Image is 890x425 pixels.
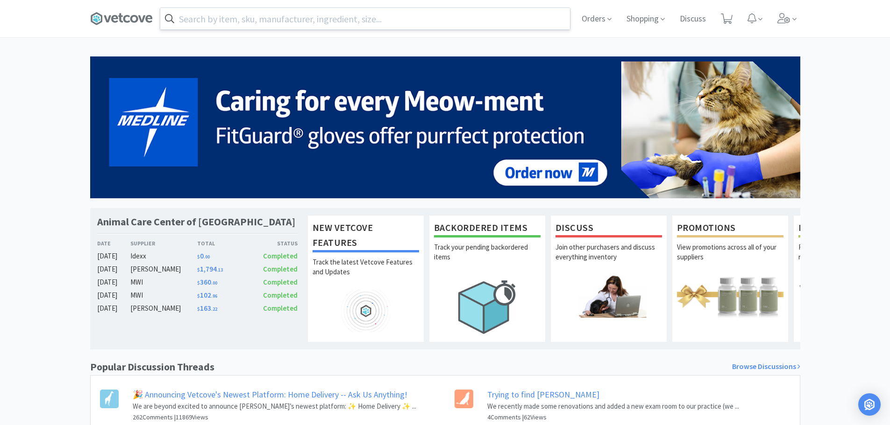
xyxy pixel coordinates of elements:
[90,56,800,198] img: 5b85490d2c9a43ef9873369d65f5cc4c_481.png
[97,303,298,314] a: [DATE][PERSON_NAME]$163.22Completed
[130,290,197,301] div: MWI
[197,306,200,312] span: $
[97,239,131,248] div: Date
[429,215,546,342] a: Backordered ItemsTrack your pending backordered items
[677,242,783,275] p: View promotions across all of your suppliers
[263,278,298,286] span: Completed
[672,215,789,342] a: PromotionsView promotions across all of your suppliers
[97,290,131,301] div: [DATE]
[434,220,541,237] h1: Backordered Items
[555,242,662,275] p: Join other purchasers and discuss everything inventory
[97,264,131,275] div: [DATE]
[97,277,298,288] a: [DATE]MWI$360.00Completed
[677,275,783,317] img: hero_promotions.png
[676,15,710,23] a: Discuss
[197,293,200,299] span: $
[197,278,217,286] span: 360
[555,275,662,317] img: hero_discuss.png
[97,251,298,262] a: [DATE]Idexx$0.00Completed
[263,251,298,260] span: Completed
[160,8,570,29] input: Search by item, sku, manufacturer, ingredient, size...
[211,280,217,286] span: . 00
[97,251,131,262] div: [DATE]
[197,254,200,260] span: $
[197,239,248,248] div: Total
[133,401,416,412] p: We are beyond excited to announce [PERSON_NAME]’s newest platform: ✨ Home Delivery ✨ ...
[204,254,210,260] span: . 00
[133,389,407,400] a: 🎉 Announcing Vetcove's Newest Platform: Home Delivery -- Ask Us Anything!
[263,291,298,300] span: Completed
[130,264,197,275] div: [PERSON_NAME]
[248,239,298,248] div: Status
[487,389,599,400] a: Trying to find [PERSON_NAME]
[97,277,131,288] div: [DATE]
[434,242,541,275] p: Track your pending backordered items
[217,267,223,273] span: . 13
[97,290,298,301] a: [DATE]MWI$102.96Completed
[130,251,197,262] div: Idexx
[197,267,200,273] span: $
[97,303,131,314] div: [DATE]
[197,280,200,286] span: $
[677,220,783,237] h1: Promotions
[197,265,223,273] span: 1,794
[307,215,424,342] a: New Vetcove FeaturesTrack the latest Vetcove Features and Updates
[263,265,298,273] span: Completed
[313,290,419,332] img: hero_feature_roadmap.png
[90,359,214,375] h1: Popular Discussion Threads
[130,239,197,248] div: Supplier
[133,412,416,422] h6: 262 Comments | 11869 Views
[313,220,419,252] h1: New Vetcove Features
[197,291,217,300] span: 102
[97,215,295,229] h1: Animal Care Center of [GEOGRAPHIC_DATA]
[130,303,197,314] div: [PERSON_NAME]
[487,412,739,422] h6: 4 Comments | 62 Views
[434,275,541,339] img: hero_backorders.png
[858,393,881,416] div: Open Intercom Messenger
[732,361,800,373] a: Browse Discussions
[263,304,298,313] span: Completed
[197,304,217,313] span: 163
[211,293,217,299] span: . 96
[555,220,662,237] h1: Discuss
[130,277,197,288] div: MWI
[211,306,217,312] span: . 22
[487,401,739,412] p: We recently made some renovations and added a new exam room to our practice (we ...
[197,251,210,260] span: 0
[313,257,419,290] p: Track the latest Vetcove Features and Updates
[97,264,298,275] a: [DATE][PERSON_NAME]$1,794.13Completed
[550,215,667,342] a: DiscussJoin other purchasers and discuss everything inventory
